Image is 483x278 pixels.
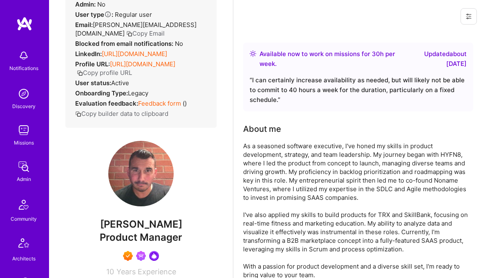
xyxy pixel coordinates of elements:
[243,123,281,135] div: About me
[136,251,146,261] img: Been on Mission
[75,109,168,118] button: Copy builder data to clipboard
[102,50,167,58] a: [URL][DOMAIN_NAME]
[77,70,83,76] i: icon Copy
[106,267,114,276] span: 10
[75,10,152,19] div: Regular user
[11,215,37,223] div: Community
[138,99,181,107] a: Feedback form
[75,99,138,107] strong: Evaluation feedback:
[75,99,187,108] div: ( )
[14,195,34,215] img: Community
[104,11,112,18] i: Help
[100,231,182,243] span: Product Manager
[16,122,32,138] img: teamwork
[16,47,32,64] img: bell
[110,60,175,68] a: [URL][DOMAIN_NAME]
[16,86,32,102] img: discovery
[128,89,148,97] span: legacy
[12,102,36,111] div: Discovery
[250,75,467,105] div: “ I can certainly increase availability as needed, but will likely not be able to commit to 40 ho...
[406,49,467,69] div: Updated about [DATE]
[116,267,176,276] span: Years Experience
[75,21,197,37] span: [PERSON_NAME][EMAIL_ADDRESS][DOMAIN_NAME]
[259,49,403,69] div: Available now to work on missions for h per week .
[108,141,174,206] img: User Avatar
[14,235,34,254] img: Architects
[9,64,38,72] div: Notifications
[75,50,102,58] strong: LinkedIn:
[16,16,33,31] img: logo
[111,79,129,87] span: Active
[75,111,81,117] i: icon Copy
[12,254,36,263] div: Architects
[75,11,113,18] strong: User type :
[75,79,111,87] strong: User status:
[75,40,175,47] strong: Blocked from email notifications:
[77,68,132,77] button: Copy profile URL
[65,218,217,231] span: [PERSON_NAME]
[126,31,132,37] i: icon Copy
[75,60,110,68] strong: Profile URL:
[75,0,96,8] strong: Admin:
[126,29,165,38] button: Copy Email
[75,89,128,97] strong: Onboarding Type:
[75,39,183,48] div: No
[372,50,380,58] span: 30
[250,50,256,57] img: Availability
[123,251,133,261] img: Exceptional A.Teamer
[75,21,93,29] strong: Email:
[14,138,34,147] div: Missions
[16,158,32,175] img: admin teamwork
[149,251,159,261] img: Power user
[17,175,31,183] div: Admin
